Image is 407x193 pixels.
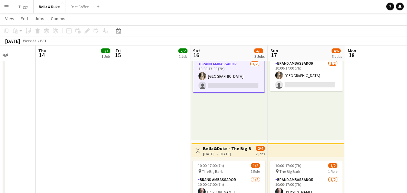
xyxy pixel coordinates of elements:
[37,51,46,59] span: 14
[35,16,44,21] span: Jobs
[40,38,47,43] div: BST
[38,48,46,54] span: Thu
[34,0,65,13] button: Bella & Duke
[179,54,187,59] div: 1 Job
[254,48,263,53] span: 4/6
[202,169,223,174] span: The Big Bark
[332,54,342,59] div: 3 Jobs
[101,54,110,59] div: 1 Job
[347,51,356,59] span: 18
[32,14,47,23] a: Jobs
[193,60,265,93] app-card-role: Brand Ambassador1/210:00-17:00 (7h)[GEOGRAPHIC_DATA]
[251,163,260,168] span: 1/2
[21,16,28,21] span: Edit
[116,48,121,54] span: Fri
[65,0,94,13] button: Pact Coffee
[198,163,224,168] span: 10:00-17:00 (7h)
[203,146,251,151] h3: Bella&Duke - The Big Bark
[270,48,278,54] span: Sun
[51,16,65,21] span: Comms
[328,169,337,174] span: 1 Role
[5,16,14,21] span: View
[328,163,337,168] span: 1/2
[256,146,265,151] span: 2/4
[193,48,200,54] span: Sat
[48,14,68,23] a: Comms
[269,51,278,59] span: 17
[348,48,356,54] span: Mon
[21,38,38,43] span: Week 33
[178,48,187,53] span: 2/2
[193,44,265,93] app-job-card: 10:00-17:00 (7h)1/21 RoleBrand Ambassador1/210:00-17:00 (7h)[GEOGRAPHIC_DATA]
[270,44,343,91] app-job-card: 10:00-17:00 (7h)1/21 RoleBrand Ambassador1/210:00-17:00 (7h)[GEOGRAPHIC_DATA]
[270,60,343,91] app-card-role: Brand Ambassador1/210:00-17:00 (7h)[GEOGRAPHIC_DATA]
[3,14,17,23] a: View
[192,51,200,59] span: 16
[256,151,265,156] div: 2 jobs
[5,38,20,44] div: [DATE]
[251,169,260,174] span: 1 Role
[275,163,301,168] span: 10:00-17:00 (7h)
[254,54,265,59] div: 3 Jobs
[332,48,341,53] span: 4/6
[101,48,110,53] span: 1/1
[115,51,121,59] span: 15
[13,0,34,13] button: Tuggs
[279,169,300,174] span: The Big Bark
[18,14,31,23] a: Edit
[203,151,251,156] div: [DATE] → [DATE]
